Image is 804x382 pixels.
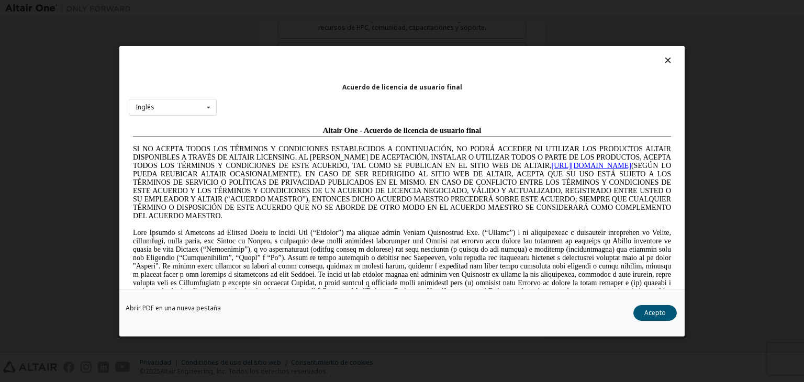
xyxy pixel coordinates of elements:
[126,305,221,311] a: Abrir PDF en una nueva pestaña
[4,23,542,48] font: SI NO ACEPTA TODOS LOS TÉRMINOS Y CONDICIONES ESTABLECIDOS A CONTINUACIÓN, NO PODRÁ ACCEDER NI UT...
[423,40,502,48] a: [URL][DOMAIN_NAME]
[126,304,221,312] font: Abrir PDF en una nueva pestaña
[136,103,154,111] font: Inglés
[4,107,542,190] font: Lore Ipsumdo si Ametcons ad Elitsed Doeiu te Incidi Utl (“Etdolor”) ma aliquae admin Veniam Quisn...
[342,82,462,91] font: Acuerdo de licencia de usuario final
[633,305,677,321] button: Acepto
[4,40,542,98] font: (SEGÚN LO PUEDA REUBICAR ALTAIR OCASIONALMENTE). EN CASO DE SER REDIRIGIDO AL SITIO WEB DE ALTAIR...
[194,4,353,13] font: Altair One - Acuerdo de licencia de usuario final
[644,308,666,317] font: Acepto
